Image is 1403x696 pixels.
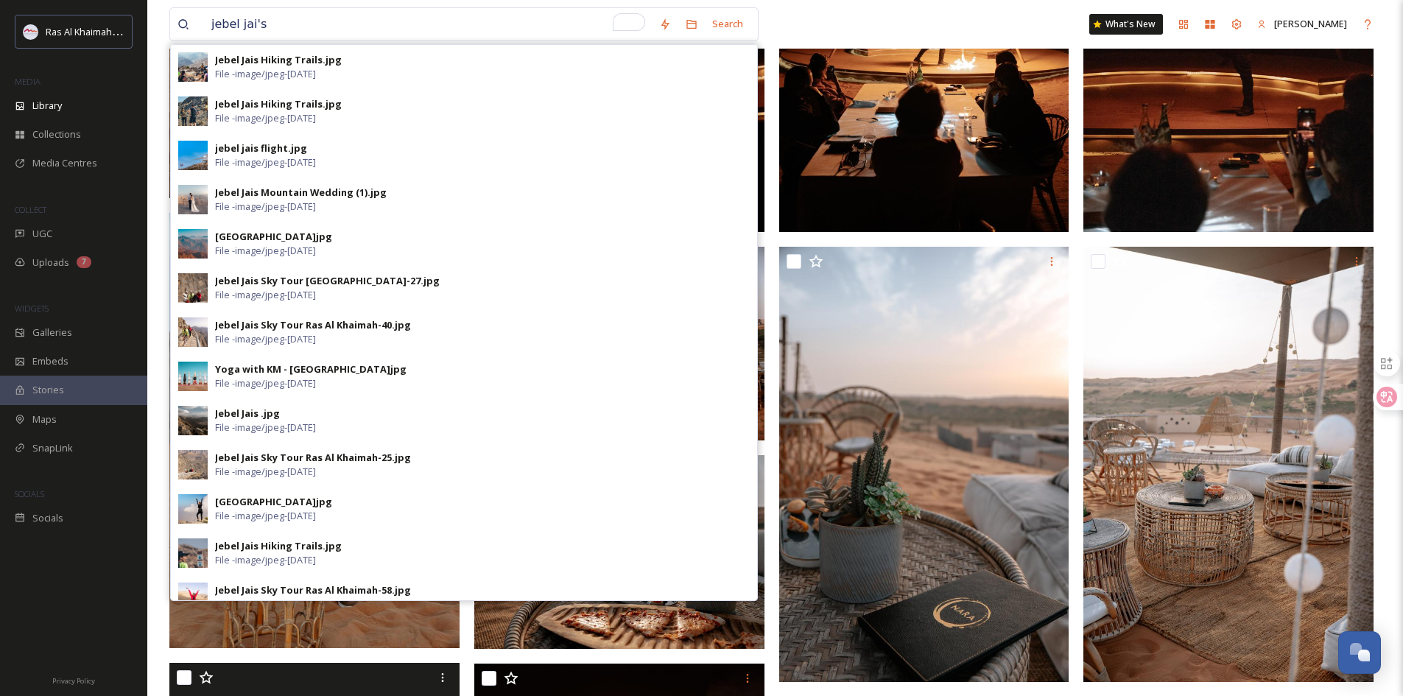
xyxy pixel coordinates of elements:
div: Jebel Jais Sky Tour Ras Al Khaimah-58.jpg [215,583,411,597]
img: a8840888-1886-42f7-8d6a-0fb183f72f59.jpg [178,229,208,259]
span: Media Centres [32,156,97,170]
div: Jebel Jais Hiking Trails.jpg [215,539,342,553]
input: To enrich screen reader interactions, please activate Accessibility in Grammarly extension settings [204,8,652,41]
span: File - image/jpeg - [DATE] [215,288,316,302]
span: [PERSON_NAME] [1274,17,1347,30]
div: [GEOGRAPHIC_DATA]jpg [215,230,332,244]
img: d6b2b129-5e41-487e-a750-8b08d3284484.jpg [178,406,208,435]
img: 2d2fbd94-4d5a-4b00-a7c3-9583dbeea7cb.jpg [178,185,208,214]
span: Embeds [32,354,68,368]
span: Stories [32,383,64,397]
span: MEDIA [15,76,41,87]
span: File - image/jpeg - [DATE] [215,111,316,125]
span: File - image/jpeg - [DATE] [215,332,316,346]
div: Yoga with KM - [GEOGRAPHIC_DATA]jpg [215,362,407,376]
span: Ras Al Khaimah Tourism Development Authority [46,24,254,38]
span: File - image/jpeg - [DATE] [215,553,316,567]
img: Sonara Camp Ras Al Khaimah.jpg [1083,247,1374,682]
span: Library [32,99,62,113]
img: 99410293-8bdd-4a23-9b59-86b085d51b82.jpg [178,538,208,568]
div: Jebel Jais Hiking Trails.jpg [215,53,342,67]
span: File - image/jpeg - [DATE] [215,465,316,479]
button: Open Chat [1338,631,1381,674]
img: 688d2036-efb6-4e32-9115-2fbe8b4b20e0.jpg [178,583,208,612]
img: d275074b-6a3f-435d-931d-18cf066bf10c.jpg [178,362,208,391]
a: What's New [1089,14,1163,35]
span: File - image/jpeg - [DATE] [215,67,316,81]
img: Sonara Camp Ras Al Khaimah.jpg [779,247,1069,682]
span: Privacy Policy [52,676,95,686]
a: Privacy Policy [52,671,95,689]
span: WIDGETS [15,303,49,314]
span: SnapLink [32,441,73,455]
img: Sonara Camp Ras Al Khaimah.jpg [169,213,460,648]
div: [GEOGRAPHIC_DATA]jpg [215,495,332,509]
span: File - image/jpeg - [DATE] [215,509,316,523]
div: Jebel Jais Sky Tour [GEOGRAPHIC_DATA]-27.jpg [215,274,440,288]
span: Maps [32,412,57,426]
img: fbe052e6-0ab3-4432-996a-ccb912a28d3d.jpg [178,52,208,82]
div: 7 [77,256,91,268]
span: Galleries [32,326,72,340]
div: Jebel Jais Sky Tour Ras Al Khaimah-40.jpg [215,318,411,332]
img: 7d61c217-84cc-4c03-ace0-8d404a11be2c.jpg [178,141,208,170]
span: File - image/jpeg - [DATE] [215,597,316,611]
span: File - image/jpeg - [DATE] [215,155,316,169]
img: beca2e35-6894-4da4-9604-80955f30ddbf.jpg [178,273,208,303]
div: Jebel Jais .jpg [215,407,280,421]
div: jebel jais flight.jpg [215,141,307,155]
div: Jebel Jais Mountain Wedding (1).jpg [215,186,387,200]
span: COLLECT [15,204,46,215]
div: Search [705,10,750,38]
img: b02c90b8-1d94-4a92-bbe0-1813aad137b3.jpg [178,96,208,126]
div: Jebel Jais Sky Tour Ras Al Khaimah-25.jpg [215,451,411,465]
img: 64873f72-4697-4a1d-b3b7-20a1859f408c.jpg [178,450,208,479]
span: Uploads [32,256,69,270]
span: File - image/jpeg - [DATE] [215,200,316,214]
span: SOCIALS [15,488,44,499]
span: File - image/jpeg - [DATE] [215,376,316,390]
span: Socials [32,511,63,525]
span: UGC [32,227,52,241]
span: File - image/jpeg - [DATE] [215,421,316,435]
img: f1125262-b80d-4dcf-a0eb-651f65e37835.jpg [178,494,208,524]
span: Collections [32,127,81,141]
img: Logo_RAKTDA_RGB-01.png [24,24,38,39]
div: Jebel Jais Hiking Trails.jpg [215,97,342,111]
a: [PERSON_NAME] [1250,10,1354,38]
span: File - image/jpeg - [DATE] [215,244,316,258]
img: 72ecb9aa-7aee-4bc5-aff7-3308a1908f3e.jpg [178,317,208,347]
